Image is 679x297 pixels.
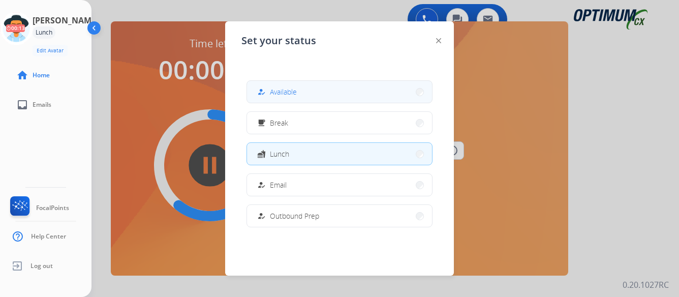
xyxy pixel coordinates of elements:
[247,81,432,103] button: Available
[623,279,669,291] p: 0.20.1027RC
[247,174,432,196] button: Email
[33,101,51,109] span: Emails
[33,26,55,39] div: Lunch
[33,14,99,26] h3: [PERSON_NAME]
[30,262,53,270] span: Log out
[270,211,319,221] span: Outbound Prep
[247,143,432,165] button: Lunch
[270,117,288,128] span: Break
[270,180,287,190] span: Email
[270,148,289,159] span: Lunch
[31,232,66,241] span: Help Center
[16,69,28,81] mat-icon: home
[33,71,50,79] span: Home
[247,205,432,227] button: Outbound Prep
[241,34,316,48] span: Set your status
[247,112,432,134] button: Break
[257,118,266,127] mat-icon: free_breakfast
[36,204,69,212] span: FocalPoints
[16,99,28,111] mat-icon: inbox
[33,45,68,56] button: Edit Avatar
[436,38,441,43] img: close-button
[8,196,69,220] a: FocalPoints
[257,212,266,220] mat-icon: how_to_reg
[257,150,266,158] mat-icon: fastfood
[257,181,266,189] mat-icon: how_to_reg
[257,87,266,96] mat-icon: how_to_reg
[270,86,297,97] span: Available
